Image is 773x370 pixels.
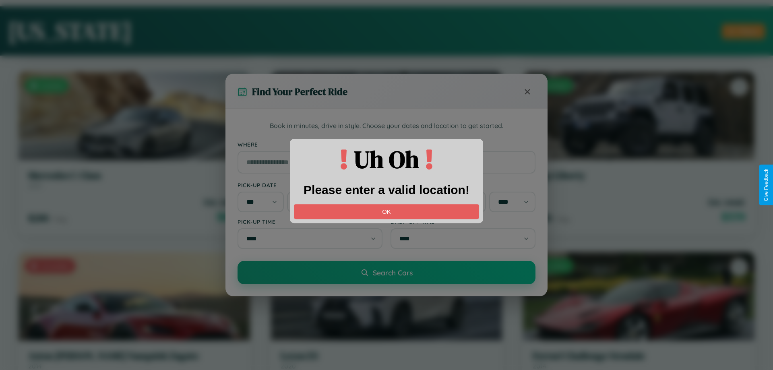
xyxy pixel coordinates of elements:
label: Pick-up Time [238,218,382,225]
label: Pick-up Date [238,182,382,188]
p: Book in minutes, drive in style. Choose your dates and location to get started. [238,121,535,131]
label: Drop-off Time [391,218,535,225]
label: Drop-off Date [391,182,535,188]
h3: Find Your Perfect Ride [252,85,347,98]
span: Search Cars [373,268,413,277]
label: Where [238,141,535,148]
